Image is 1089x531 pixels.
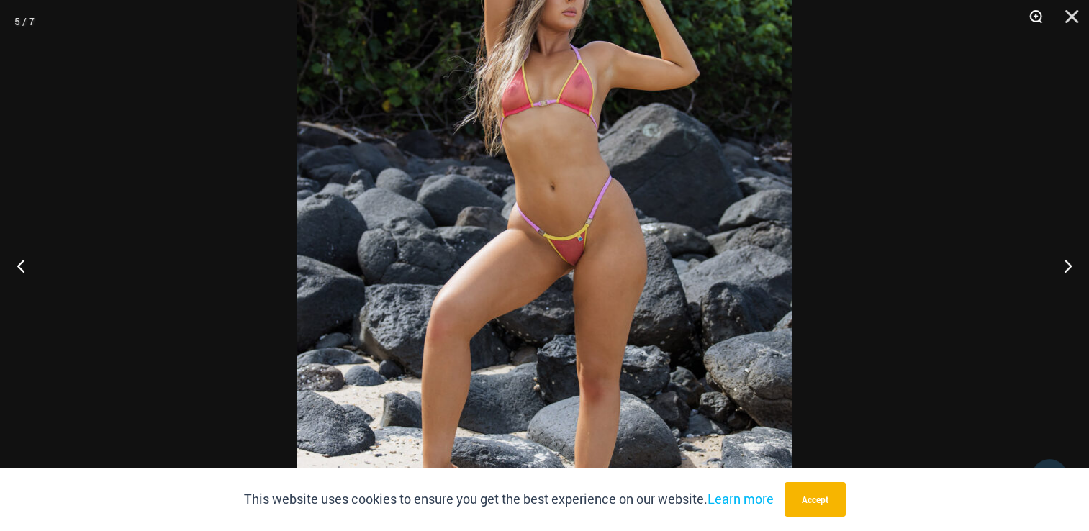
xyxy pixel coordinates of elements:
[785,482,846,517] button: Accept
[708,490,774,507] a: Learn more
[14,11,35,32] div: 5 / 7
[244,489,774,510] p: This website uses cookies to ensure you get the best experience on our website.
[1035,230,1089,301] button: Next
